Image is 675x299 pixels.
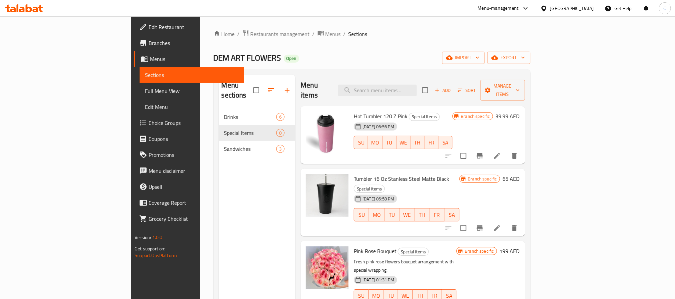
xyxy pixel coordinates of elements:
button: MO [368,136,382,149]
span: [DATE] 01:31 PM [360,277,397,283]
span: Special Items [398,248,428,256]
span: Special Items [224,129,277,137]
a: Edit menu item [493,152,501,160]
span: [DATE] 06:58 PM [360,196,397,202]
span: TU [387,210,397,220]
a: Choice Groups [134,115,244,131]
h6: 199 AED [500,246,520,256]
div: items [276,113,285,121]
span: Menus [326,30,341,38]
h6: 65 AED [503,174,520,183]
span: Hot Tumbler 120 Z Pink [354,111,407,121]
button: MO [369,208,384,221]
a: Menus [318,30,341,38]
span: import [447,54,479,62]
img: Hot Tumbler 120 Z Pink [306,112,348,154]
a: Edit Restaurant [134,19,244,35]
h6: 39.99 AED [496,112,520,121]
a: Edit menu item [493,224,501,232]
button: FR [424,136,438,149]
button: TU [382,136,396,149]
span: TH [413,138,422,148]
a: Sections [140,67,244,83]
span: SU [357,138,365,148]
span: Coverage Report [149,199,239,207]
img: Pink Rose Bouquet [306,246,348,289]
span: export [493,54,525,62]
button: Branch-specific-item [472,148,488,164]
span: C [664,5,666,12]
button: export [487,52,530,64]
span: Menus [150,55,239,63]
button: SA [438,136,452,149]
span: Special Items [409,113,439,121]
button: Branch-specific-item [472,220,488,236]
button: TU [384,208,399,221]
button: Add [432,85,453,96]
a: Promotions [134,147,244,163]
span: Special Items [354,185,384,193]
button: WE [399,208,414,221]
input: search [338,85,417,96]
nav: breadcrumb [214,30,530,38]
span: SU [357,210,366,220]
div: Drinks6 [219,109,296,125]
span: 1.0.0 [152,233,163,242]
div: items [276,145,285,153]
span: FR [427,138,436,148]
span: Branch specific [465,176,499,182]
span: Select section [418,83,432,97]
span: DEM ART FLOWERS [214,50,281,65]
span: WE [399,138,408,148]
span: Sections [145,71,239,79]
button: Manage items [480,80,525,101]
span: Pink Rose Bouquet [354,246,396,256]
span: TU [385,138,394,148]
button: Add section [279,82,295,98]
button: Sort [456,85,478,96]
button: SU [354,208,369,221]
span: 3 [277,146,284,152]
span: Drinks [224,113,277,121]
span: Add item [432,85,453,96]
button: WE [396,136,410,149]
span: SA [447,210,457,220]
span: Branch specific [462,248,496,254]
span: Full Menu View [145,87,239,95]
span: Restaurants management [251,30,310,38]
span: Edit Restaurant [149,23,239,31]
a: Menu disclaimer [134,163,244,179]
button: delete [506,220,522,236]
div: Special Items8 [219,125,296,141]
span: Upsell [149,183,239,191]
span: Choice Groups [149,119,239,127]
div: Menu-management [478,4,519,12]
button: SA [444,208,459,221]
span: Branch specific [458,113,492,120]
span: Sort items [453,85,480,96]
span: Manage items [486,82,520,99]
a: Upsell [134,179,244,195]
button: TH [410,136,424,149]
a: Full Menu View [140,83,244,99]
nav: Menu sections [219,106,296,159]
span: Get support on: [135,244,165,253]
h2: Menu items [301,80,330,100]
span: Open [284,56,299,61]
p: Fresh pink rose flowers bouquet arrangement with special wrapping. [354,258,456,274]
span: MO [372,210,381,220]
a: Coupons [134,131,244,147]
a: Menus [134,51,244,67]
span: Sort [458,87,476,94]
span: Tumbler 16 Oz Stanless Steel Matte Black [354,174,449,184]
span: FR [432,210,442,220]
span: MO [371,138,379,148]
li: / [313,30,315,38]
span: Add [434,87,452,94]
div: Sandwiches3 [219,141,296,157]
div: Open [284,55,299,63]
li: / [343,30,346,38]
